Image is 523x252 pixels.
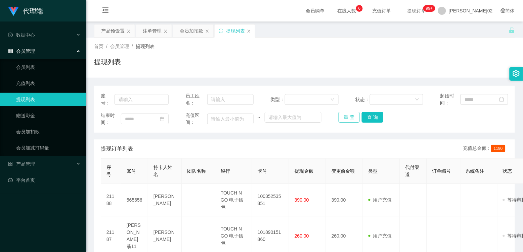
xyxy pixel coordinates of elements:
span: 类型 [368,168,378,174]
a: 赠送彩金 [16,109,81,122]
font: 数据中心 [16,32,35,38]
i: 图标： 日历 [160,117,165,121]
td: 21188 [101,184,121,216]
td: [PERSON_NAME] [148,184,182,216]
font: 简体 [506,8,515,13]
span: 账号： [101,92,115,107]
span: 序号 [106,165,111,177]
h1: 提现列表 [94,57,121,67]
i: 图标： 日历 [499,97,504,102]
a: 代理端 [8,8,43,13]
span: 390.00 [295,197,309,203]
span: 代付渠道 [405,165,420,177]
span: 状态 [503,168,512,174]
i: 图标： 关闭 [205,29,209,33]
td: 100352535851 [252,184,289,216]
span: 首页 [94,44,103,49]
font: 会员管理 [16,48,35,54]
span: 系统备注 [466,168,485,174]
i: 图标： check-circle-o [8,33,13,37]
span: / [106,44,107,49]
i: 图标： 关闭 [247,29,251,33]
i: 图标: sync [219,29,223,33]
i: 图标： 设置 [513,70,520,77]
i: 图标： 关闭 [164,29,168,33]
span: 260.00 [295,233,309,239]
input: 请输入 [207,94,254,105]
span: 持卡人姓名 [154,165,172,177]
span: 团队名称 [187,168,206,174]
input: 请输入最小值为 [207,114,254,124]
span: 充值区间： [186,112,207,126]
span: 起始时间： [440,92,461,107]
a: 图标： 仪表板平台首页 [8,173,81,187]
div: 注单管理 [143,25,162,37]
i: 图标： AppStore-O [8,162,13,166]
button: 重 置 [339,112,360,123]
input: 请输入最大值为 [265,112,321,123]
span: / [132,44,133,49]
span: 账号 [127,168,136,174]
a: 会员加减打码量 [16,141,81,155]
font: 用户充值 [373,233,392,239]
span: 提现订单列表 [101,145,133,153]
span: 银行 [221,168,230,174]
td: TOUCH N GO 电子钱包 [215,184,252,216]
span: 订单编号 [432,168,451,174]
i: 图标： 解锁 [509,27,515,33]
div: 提现列表 [226,25,245,37]
span: 会员管理 [110,44,129,49]
i: 图标： 关闭 [127,29,131,33]
span: 结束时间： [101,112,121,126]
span: 卡号 [258,168,267,174]
a: 会员列表 [16,60,81,74]
font: 充值总金额： [463,145,491,151]
font: 产品管理 [16,161,35,167]
div: 产品预设置 [101,25,125,37]
span: 员工姓名： [186,92,207,107]
i: 图标： table [8,49,13,53]
i: 图标： global [501,8,506,13]
p: 6 [358,5,361,12]
button: 查 询 [362,112,383,123]
span: ~ [254,114,265,121]
sup: 1112 [423,5,435,12]
input: 请输入 [115,94,169,105]
font: 用户充值 [373,197,392,203]
span: 类型： [270,96,285,103]
font: 提现订单 [407,8,426,13]
span: 变更前金额 [332,168,355,174]
td: 390.00 [326,184,363,216]
span: 提现金额 [295,168,313,174]
span: 状态： [355,96,370,103]
h1: 代理端 [23,0,43,22]
span: 1190 [491,145,506,152]
i: 图标： menu-fold [94,0,117,22]
a: 会员加扣款 [16,125,81,138]
i: 图标： 向下 [331,97,335,102]
td: 565656 [121,184,148,216]
div: 会员加扣款 [180,25,203,37]
i: 图标： 向下 [415,97,419,102]
a: 充值列表 [16,77,81,90]
span: 提现列表 [136,44,155,49]
sup: 6 [356,5,363,12]
font: 在线人数 [337,8,356,13]
font: 充值订单 [372,8,391,13]
a: 提现列表 [16,93,81,106]
img: logo.9652507e.png [8,7,19,16]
